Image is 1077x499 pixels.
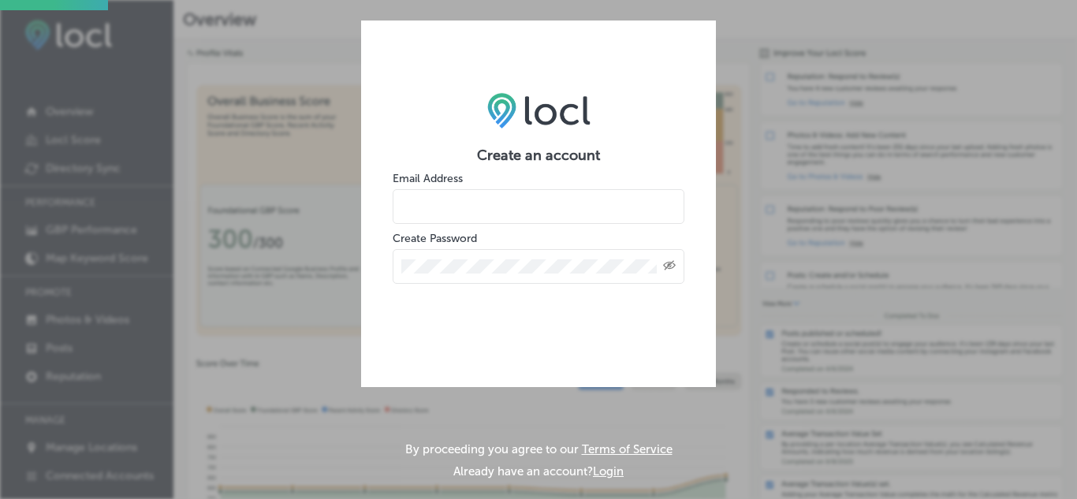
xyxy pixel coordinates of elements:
[393,232,477,245] label: Create Password
[393,147,684,164] h2: Create an account
[593,464,624,479] button: Login
[393,172,463,185] label: Email Address
[453,464,624,479] p: Already have an account?
[487,92,591,128] img: LOCL logo
[582,442,673,456] a: Terms of Service
[663,259,676,274] span: Toggle password visibility
[405,442,673,456] p: By proceeding you agree to our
